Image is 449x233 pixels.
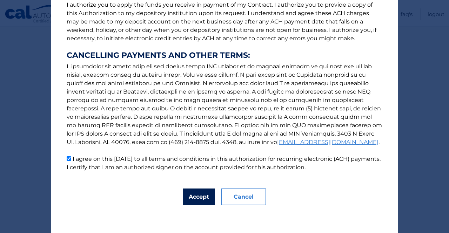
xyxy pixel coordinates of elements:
strong: CANCELLING PAYMENTS AND OTHER TERMS: [67,51,382,60]
button: Accept [183,189,215,205]
label: I agree on this [DATE] to all terms and conditions in this authorization for recurring electronic... [67,156,381,171]
button: Cancel [221,189,266,205]
a: [EMAIL_ADDRESS][DOMAIN_NAME] [277,139,378,145]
